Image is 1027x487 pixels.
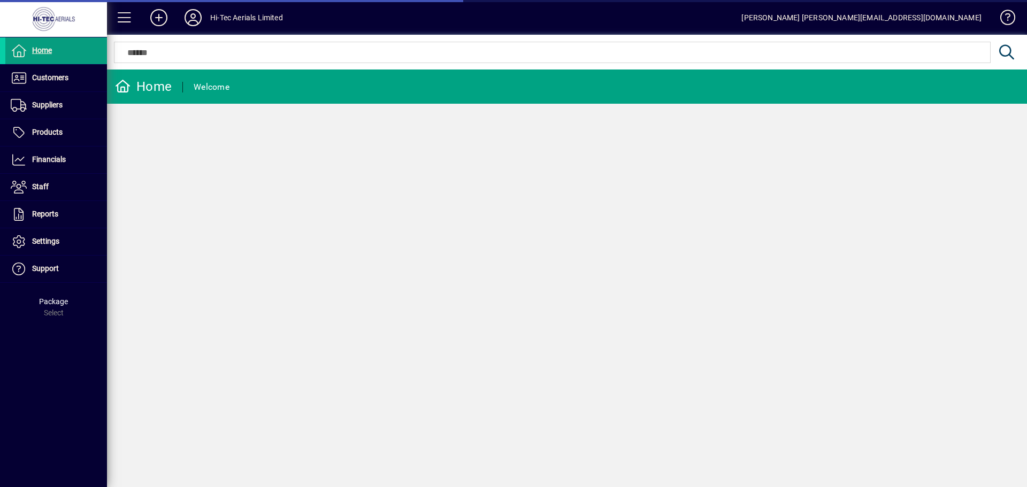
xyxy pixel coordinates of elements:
a: Support [5,256,107,282]
a: Customers [5,65,107,91]
div: [PERSON_NAME] [PERSON_NAME][EMAIL_ADDRESS][DOMAIN_NAME] [741,9,982,26]
span: Settings [32,237,59,245]
span: Package [39,297,68,306]
a: Staff [5,174,107,200]
span: Financials [32,155,66,164]
a: Reports [5,201,107,228]
a: Suppliers [5,92,107,119]
button: Add [142,8,176,27]
span: Reports [32,210,58,218]
a: Products [5,119,107,146]
div: Welcome [194,79,229,96]
div: Hi-Tec Aerials Limited [210,9,283,26]
a: Settings [5,228,107,255]
span: Products [32,128,63,136]
a: Knowledge Base [992,2,1014,37]
span: Support [32,264,59,273]
span: Home [32,46,52,55]
span: Customers [32,73,68,82]
span: Suppliers [32,101,63,109]
button: Profile [176,8,210,27]
div: Home [115,78,172,95]
a: Financials [5,146,107,173]
span: Staff [32,182,49,191]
